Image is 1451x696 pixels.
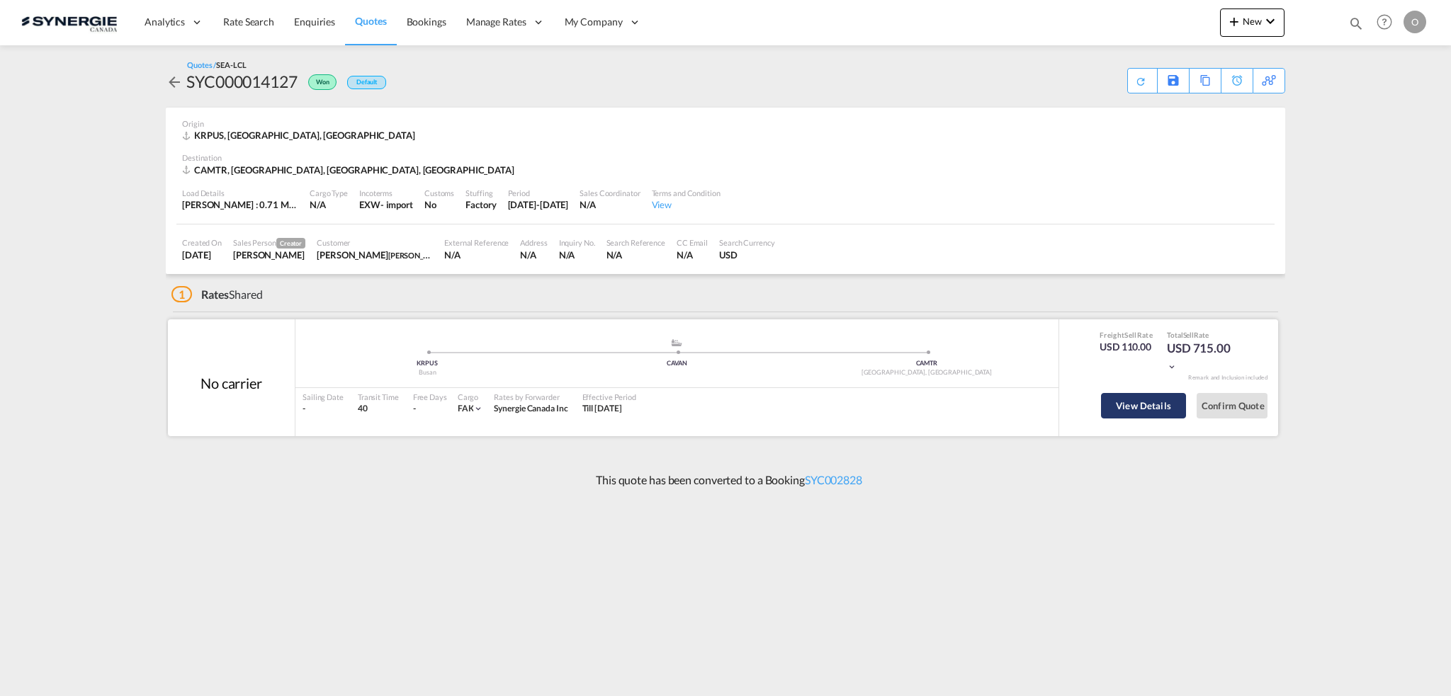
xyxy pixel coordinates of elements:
[182,129,419,142] div: KRPUS, Busan, Europe
[182,198,298,211] div: [PERSON_NAME] : 0.71 MT | Volumetric Wt : 0.67 CBM | Chargeable Wt : 0.71 W/M
[1197,393,1267,418] button: Confirm Quote
[424,198,454,211] div: No
[182,152,1269,163] div: Destination
[589,472,862,488] p: This quote has been converted to a Booking
[201,287,230,301] span: Rates
[559,237,595,248] div: Inquiry No.
[1372,10,1404,35] div: Help
[606,249,665,261] div: N/A
[520,237,547,248] div: Address
[1226,13,1243,30] md-icon: icon-plus 400-fg
[303,368,552,377] div: Busan
[310,198,348,211] div: N/A
[317,249,433,261] div: ADAM LENETSKY
[407,16,446,28] span: Bookings
[802,359,1051,368] div: CAMTR
[565,15,623,29] span: My Company
[182,164,518,176] div: CAMTR, Montreal, QC, Americas
[201,373,262,393] div: No carrier
[316,78,333,91] span: Won
[233,249,305,261] div: Pablo Gomez Saldarriaga
[1348,16,1364,31] md-icon: icon-magnify
[1101,393,1186,418] button: View Details
[802,368,1051,377] div: [GEOGRAPHIC_DATA], [GEOGRAPHIC_DATA]
[347,76,386,89] div: Default
[458,392,484,402] div: Cargo
[652,188,721,198] div: Terms and Condition
[358,392,399,402] div: Transit Time
[1124,331,1136,339] span: Sell
[1135,69,1150,87] div: Quote PDF is not available at this time
[458,403,474,413] span: FAK
[171,287,263,302] div: Shared
[444,249,509,261] div: N/A
[294,16,335,28] span: Enquiries
[182,188,298,198] div: Load Details
[473,404,483,413] md-icon: icon-chevron-down
[194,130,415,141] span: KRPUS, [GEOGRAPHIC_DATA], [GEOGRAPHIC_DATA]
[582,403,622,415] div: Till 17 Sep 2025
[276,238,305,249] span: Creator
[508,188,569,198] div: Period
[380,198,413,211] div: - import
[171,286,192,302] span: 1
[465,188,496,198] div: Stuffing
[166,70,186,93] div: icon-arrow-left
[1183,331,1195,339] span: Sell
[187,59,247,70] div: Quotes /SEA-LCL
[508,198,569,211] div: 31 Aug 2025
[1348,16,1364,37] div: icon-magnify
[1404,11,1426,33] div: O
[298,70,340,93] div: Won
[216,60,246,69] span: SEA-LCL
[233,237,305,249] div: Sales Person
[1134,74,1147,87] md-icon: icon-refresh
[606,237,665,248] div: Search Reference
[359,198,380,211] div: EXW
[223,16,274,28] span: Rate Search
[413,403,416,415] div: -
[582,392,636,402] div: Effective Period
[182,237,222,248] div: Created On
[494,403,568,413] span: Synergie Canada Inc
[719,237,775,248] div: Search Currency
[182,118,1269,129] div: Origin
[145,15,185,29] span: Analytics
[1100,340,1153,354] div: USD 110.00
[552,359,801,368] div: CAVAN
[358,403,399,415] div: 40
[444,237,509,248] div: External Reference
[166,74,183,91] md-icon: icon-arrow-left
[580,188,640,198] div: Sales Coordinator
[580,198,640,211] div: N/A
[1226,16,1279,27] span: New
[1167,362,1177,372] md-icon: icon-chevron-down
[466,15,526,29] span: Manage Rates
[494,403,568,415] div: Synergie Canada Inc
[805,473,862,486] a: SYC002828
[424,188,454,198] div: Customs
[582,403,622,413] span: Till [DATE]
[1220,8,1285,37] button: icon-plus 400-fgNewicon-chevron-down
[652,198,721,211] div: View
[719,249,775,261] div: USD
[1262,13,1279,30] md-icon: icon-chevron-down
[1158,69,1189,93] div: Save As Template
[303,392,344,402] div: Sailing Date
[1167,330,1238,340] div: Total Rate
[359,188,413,198] div: Incoterms
[559,249,595,261] div: N/A
[1100,330,1153,340] div: Freight Rate
[413,392,447,402] div: Free Days
[494,392,568,402] div: Rates by Forwarder
[1167,340,1238,374] div: USD 715.00
[317,237,433,248] div: Customer
[1178,374,1278,382] div: Remark and Inclusion included
[465,198,496,211] div: Factory Stuffing
[310,188,348,198] div: Cargo Type
[21,6,117,38] img: 1f56c880d42311ef80fc7dca854c8e59.png
[355,15,386,27] span: Quotes
[303,403,344,415] div: -
[303,359,552,368] div: KRPUS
